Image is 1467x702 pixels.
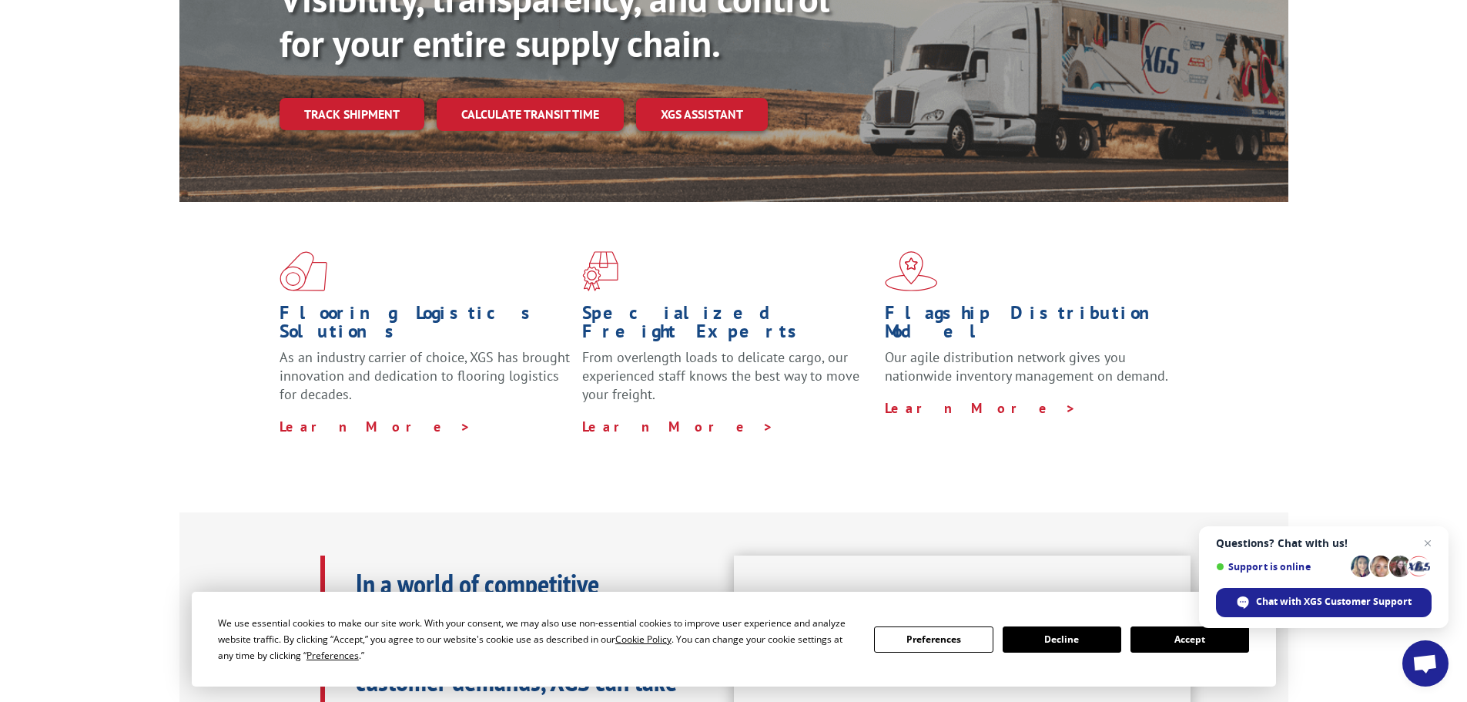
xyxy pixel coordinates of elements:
span: Our agile distribution network gives you nationwide inventory management on demand. [885,348,1168,385]
span: Support is online [1216,561,1345,573]
a: Learn More > [280,418,471,435]
a: Calculate transit time [437,98,624,131]
img: xgs-icon-flagship-distribution-model-red [885,251,938,291]
div: We use essential cookies to make our site work. With your consent, we may also use non-essential ... [218,615,856,663]
a: Track shipment [280,98,424,130]
img: xgs-icon-total-supply-chain-intelligence-red [280,251,327,291]
h1: Flagship Distribution Model [885,304,1176,348]
span: Chat with XGS Customer Support [1256,595,1412,609]
span: Questions? Chat with us! [1216,537,1432,549]
h1: Specialized Freight Experts [582,304,873,348]
button: Preferences [874,626,993,653]
button: Decline [1003,626,1121,653]
h1: Flooring Logistics Solutions [280,304,571,348]
a: Learn More > [885,399,1077,417]
span: As an industry carrier of choice, XGS has brought innovation and dedication to flooring logistics... [280,348,570,403]
a: Learn More > [582,418,774,435]
span: Close chat [1418,534,1437,553]
p: From overlength loads to delicate cargo, our experienced staff knows the best way to move your fr... [582,348,873,417]
div: Open chat [1402,640,1449,687]
span: Cookie Policy [615,633,672,646]
button: Accept [1130,626,1249,653]
div: Chat with XGS Customer Support [1216,588,1432,617]
span: Preferences [306,649,359,662]
a: XGS ASSISTANT [636,98,768,131]
div: Cookie Consent Prompt [192,592,1276,687]
img: xgs-icon-focused-on-flooring-red [582,251,618,291]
